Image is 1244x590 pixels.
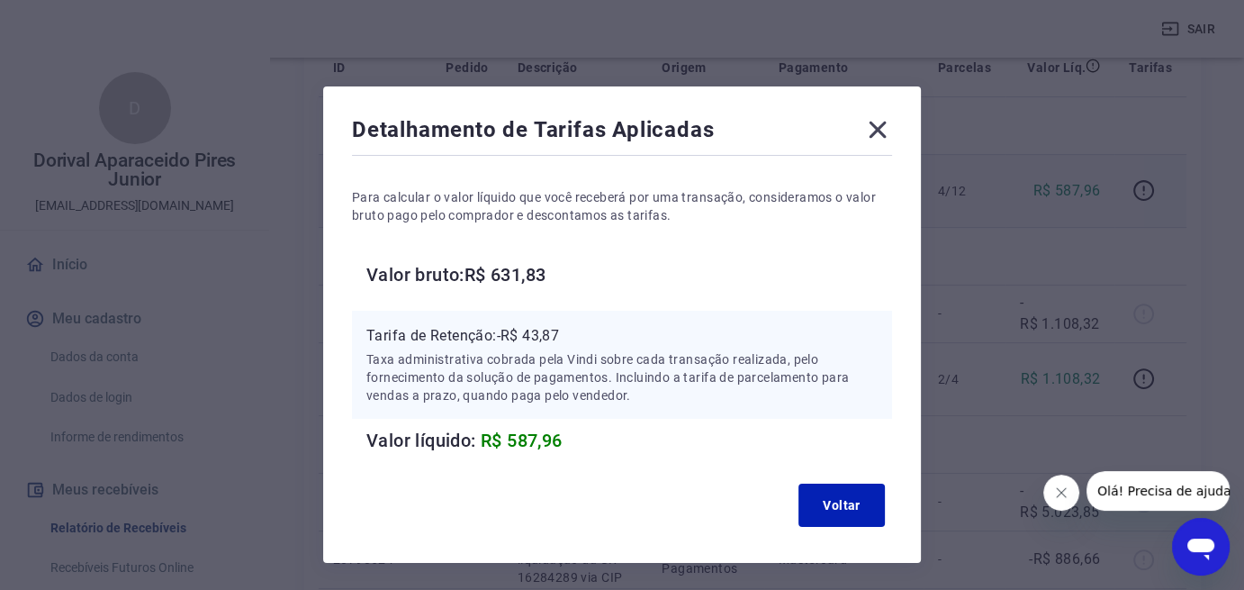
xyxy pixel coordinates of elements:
[481,430,563,451] span: R$ 587,96
[1172,518,1230,576] iframe: Botão para abrir a janela de mensagens
[352,188,892,224] p: Para calcular o valor líquido que você receberá por uma transação, consideramos o valor bruto pag...
[366,350,878,404] p: Taxa administrativa cobrada pela Vindi sobre cada transação realizada, pelo fornecimento da soluç...
[798,484,885,527] button: Voltar
[1043,475,1079,511] iframe: Fechar mensagem
[366,260,892,289] h6: Valor bruto: R$ 631,83
[352,115,892,151] div: Detalhamento de Tarifas Aplicadas
[366,325,878,347] p: Tarifa de Retenção: -R$ 43,87
[1086,471,1230,511] iframe: Mensagem da empresa
[11,13,151,27] span: Olá! Precisa de ajuda?
[366,426,892,455] h6: Valor líquido:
